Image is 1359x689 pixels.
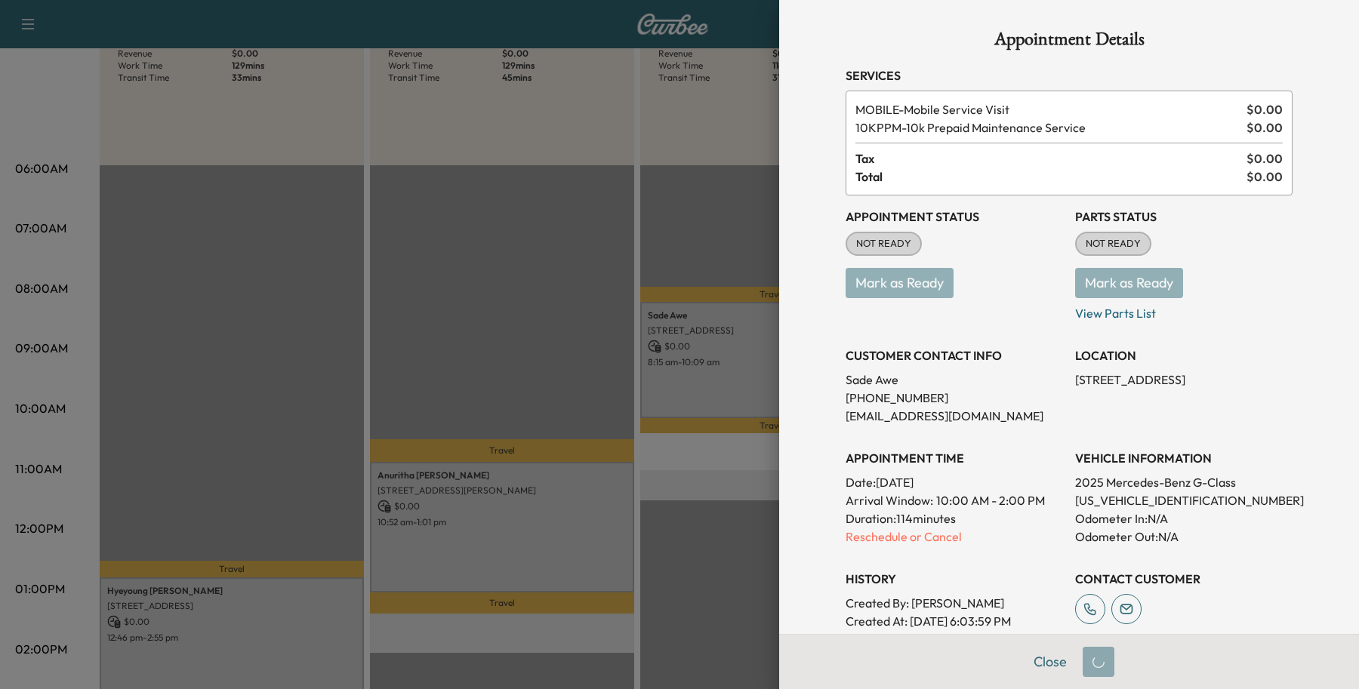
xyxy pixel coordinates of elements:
[855,168,1247,186] span: Total
[1075,473,1293,491] p: 2025 Mercedes-Benz G-Class
[846,528,1063,546] p: Reschedule or Cancel
[1075,371,1293,389] p: [STREET_ADDRESS]
[855,100,1240,118] span: Mobile Service Visit
[846,30,1293,54] h1: Appointment Details
[936,491,1045,509] span: 10:00 AM - 2:00 PM
[846,473,1063,491] p: Date: [DATE]
[846,491,1063,509] p: Arrival Window:
[846,208,1063,226] h3: Appointment Status
[1075,449,1293,467] h3: VEHICLE INFORMATION
[1075,570,1293,588] h3: CONTACT CUSTOMER
[846,346,1063,364] h3: CUSTOMER CONTACT INFO
[846,612,1063,630] p: Created At : [DATE] 6:03:59 PM
[1247,118,1283,137] span: $ 0.00
[846,449,1063,467] h3: APPOINTMENT TIME
[1075,298,1293,322] p: View Parts List
[1075,491,1293,509] p: [US_VEHICLE_IDENTIFICATION_NUMBER]
[846,371,1063,389] p: Sade Awe
[846,389,1063,407] p: [PHONE_NUMBER]
[855,149,1247,168] span: Tax
[1075,208,1293,226] h3: Parts Status
[846,407,1063,425] p: [EMAIL_ADDRESS][DOMAIN_NAME]
[846,66,1293,85] h3: Services
[1247,168,1283,186] span: $ 0.00
[1075,528,1293,546] p: Odometer Out: N/A
[1247,149,1283,168] span: $ 0.00
[846,570,1063,588] h3: History
[1075,346,1293,364] h3: LOCATION
[846,509,1063,528] p: Duration: 114 minutes
[846,594,1063,612] p: Created By : [PERSON_NAME]
[1247,100,1283,118] span: $ 0.00
[855,118,1240,137] span: 10k Prepaid Maintenance Service
[1077,236,1150,251] span: NOT READY
[1075,509,1293,528] p: Odometer In: N/A
[847,236,920,251] span: NOT READY
[1024,647,1077,677] button: Close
